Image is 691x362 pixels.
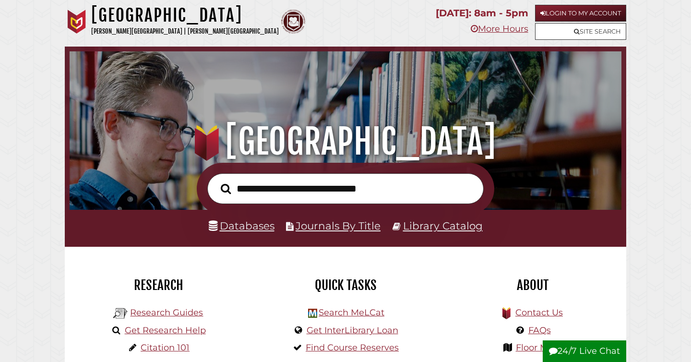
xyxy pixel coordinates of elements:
[471,24,528,34] a: More Hours
[91,5,279,26] h1: [GEOGRAPHIC_DATA]
[535,23,626,40] a: Site Search
[113,306,128,321] img: Hekman Library Logo
[216,181,236,197] button: Search
[535,5,626,22] a: Login to My Account
[221,183,231,194] i: Search
[259,277,432,293] h2: Quick Tasks
[528,325,551,336] a: FAQs
[436,5,528,22] p: [DATE]: 8am - 5pm
[403,219,483,232] a: Library Catalog
[515,307,563,318] a: Contact Us
[91,26,279,37] p: [PERSON_NAME][GEOGRAPHIC_DATA] | [PERSON_NAME][GEOGRAPHIC_DATA]
[516,342,563,353] a: Floor Maps
[141,342,190,353] a: Citation 101
[281,10,305,34] img: Calvin Theological Seminary
[125,325,206,336] a: Get Research Help
[319,307,384,318] a: Search MeLCat
[209,219,274,232] a: Databases
[65,10,89,34] img: Calvin University
[306,342,399,353] a: Find Course Reserves
[307,325,398,336] a: Get InterLibrary Loan
[80,121,611,163] h1: [GEOGRAPHIC_DATA]
[130,307,203,318] a: Research Guides
[296,219,381,232] a: Journals By Title
[308,309,317,318] img: Hekman Library Logo
[446,277,619,293] h2: About
[72,277,245,293] h2: Research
